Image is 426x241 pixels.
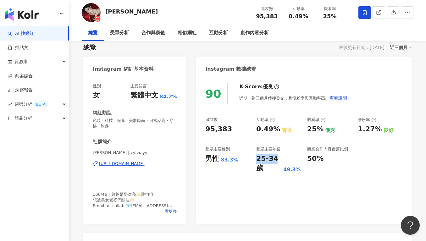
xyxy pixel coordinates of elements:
[209,29,228,37] div: 互動分析
[110,29,129,37] div: 受眾分析
[33,101,48,107] div: BETA
[205,66,256,73] div: Instagram 數據總覽
[307,154,324,164] div: 50%
[93,150,177,156] span: [PERSON_NAME] | cylviayyl
[83,43,96,52] div: 總覽
[205,154,219,164] div: 男性
[8,30,34,37] a: searchAI 找網紅
[390,43,412,52] div: 近三個月
[256,13,278,19] span: 95,383
[88,29,97,37] div: 總覽
[239,83,279,90] div: K-Score :
[93,118,177,129] span: 彩妝 · 科技 · 保養 · 美妝時尚 · 日常話題 · 穿搭 · 旅遊
[93,90,100,100] div: 女
[256,146,281,152] div: 受眾主要年齡
[8,102,12,107] span: rise
[205,87,221,100] div: 90
[256,117,275,123] div: 互動率
[239,92,347,104] div: 近期一到三個月積極發文，且漲粉率與互動率高。
[358,124,382,134] div: 1.27%
[256,154,282,173] div: 25-34 歲
[358,117,376,123] div: 漲粉率
[93,161,177,167] a: [URL][DOMAIN_NAME]
[329,92,347,104] button: 查看說明
[130,90,158,100] div: 繁體中文
[165,209,177,214] span: 看更多
[82,3,101,22] img: KOL Avatar
[14,55,28,69] span: 資源庫
[205,124,232,134] div: 95,383
[178,29,196,37] div: 相似網紅
[325,127,335,134] div: 優秀
[93,83,101,89] div: 性別
[8,45,28,51] a: 找貼文
[93,139,112,145] div: 社群簡介
[130,83,147,89] div: 主要語言
[318,6,342,12] div: 觀看率
[205,117,218,123] div: 追蹤數
[14,111,32,125] span: 競品分析
[286,6,310,12] div: 互動率
[384,127,394,134] div: 良好
[401,216,420,235] iframe: Help Scout Beacon - Open
[329,96,347,101] span: 查看說明
[241,29,269,37] div: 創作內容分析
[93,66,154,73] div: Instagram 網紅基本資料
[99,161,145,167] div: [URL][DOMAIN_NAME]
[105,8,158,15] div: [PERSON_NAME]
[160,93,177,100] span: 84.2%
[339,45,385,50] div: 最後更新日期：[DATE]
[205,146,230,152] div: 受眾主要性別
[255,6,279,12] div: 追蹤數
[5,8,39,21] img: logo
[256,124,280,134] div: 0.49%
[221,156,238,163] div: 83.3%
[283,166,301,173] div: 49.3%
[8,73,33,79] a: 商案媒合
[93,110,112,116] div: 網紅類型
[307,117,326,123] div: 觀看率
[289,13,308,19] span: 0.49%
[323,13,336,19] span: 25%
[263,83,273,90] div: 優良
[8,87,33,93] a: 洞察報告
[282,127,292,134] div: 普通
[141,29,165,37] div: 合作與價值
[14,97,48,111] span: 趨勢分析
[307,124,324,134] div: 25%
[307,146,348,152] div: 商業合作內容覆蓋比例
